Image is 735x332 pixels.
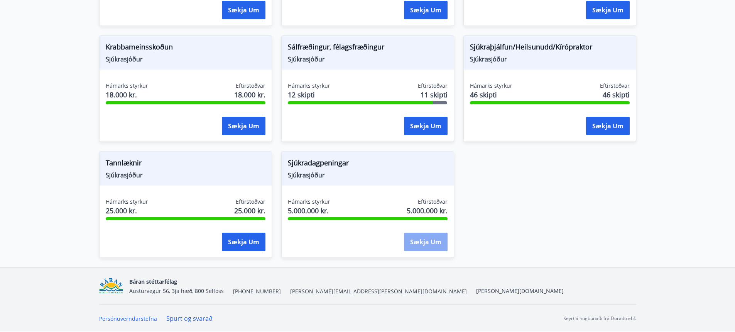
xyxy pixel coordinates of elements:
span: Eftirstöðvar [236,82,265,90]
button: Sækja um [222,233,265,251]
span: Eftirstöðvar [600,82,630,90]
span: Sjúkraþjálfun/Heilsunudd/Kírópraktor [470,42,630,55]
span: Austurvegur 56, 3ja hæð, 800 Selfoss [129,287,224,295]
span: Hámarks styrkur [288,82,330,90]
span: Tannlæknir [106,158,265,171]
a: Persónuverndarstefna [99,315,157,322]
button: Sækja um [586,117,630,135]
span: Hámarks styrkur [106,82,148,90]
span: Sálfræðingur, félagsfræðingur [288,42,448,55]
span: Krabbameinsskoðun [106,42,265,55]
span: 5.000.000 kr. [407,206,448,216]
a: Spurt og svarað [166,314,213,323]
button: Sækja um [586,1,630,19]
span: Hámarks styrkur [470,82,512,90]
span: 11 skipti [421,90,448,100]
span: Hámarks styrkur [106,198,148,206]
span: [PERSON_NAME][EMAIL_ADDRESS][PERSON_NAME][DOMAIN_NAME] [290,288,467,295]
span: Sjúkrasjóður [288,171,448,179]
span: Sjúkrasjóður [106,55,265,63]
span: Eftirstöðvar [236,198,265,206]
button: Sækja um [222,1,265,19]
img: Bz2lGXKH3FXEIQKvoQ8VL0Fr0uCiWgfgA3I6fSs8.png [99,278,123,295]
button: Sækja um [404,1,448,19]
span: 12 skipti [288,90,330,100]
span: [PHONE_NUMBER] [233,288,281,295]
span: 46 skipti [470,90,512,100]
button: Sækja um [222,117,265,135]
span: 5.000.000 kr. [288,206,330,216]
span: 18.000 kr. [106,90,148,100]
span: 25.000 kr. [106,206,148,216]
span: Eftirstöðvar [418,198,448,206]
span: Sjúkradagpeningar [288,158,448,171]
span: 25.000 kr. [234,206,265,216]
a: [PERSON_NAME][DOMAIN_NAME] [476,287,564,295]
span: Hámarks styrkur [288,198,330,206]
span: Sjúkrasjóður [288,55,448,63]
button: Sækja um [404,117,448,135]
span: Eftirstöðvar [418,82,448,90]
span: 46 skipti [603,90,630,100]
span: Báran stéttarfélag [129,278,177,285]
p: Keyrt á hugbúnaði frá Dorado ehf. [563,315,636,322]
span: 18.000 kr. [234,90,265,100]
span: Sjúkrasjóður [470,55,630,63]
span: Sjúkrasjóður [106,171,265,179]
button: Sækja um [404,233,448,251]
